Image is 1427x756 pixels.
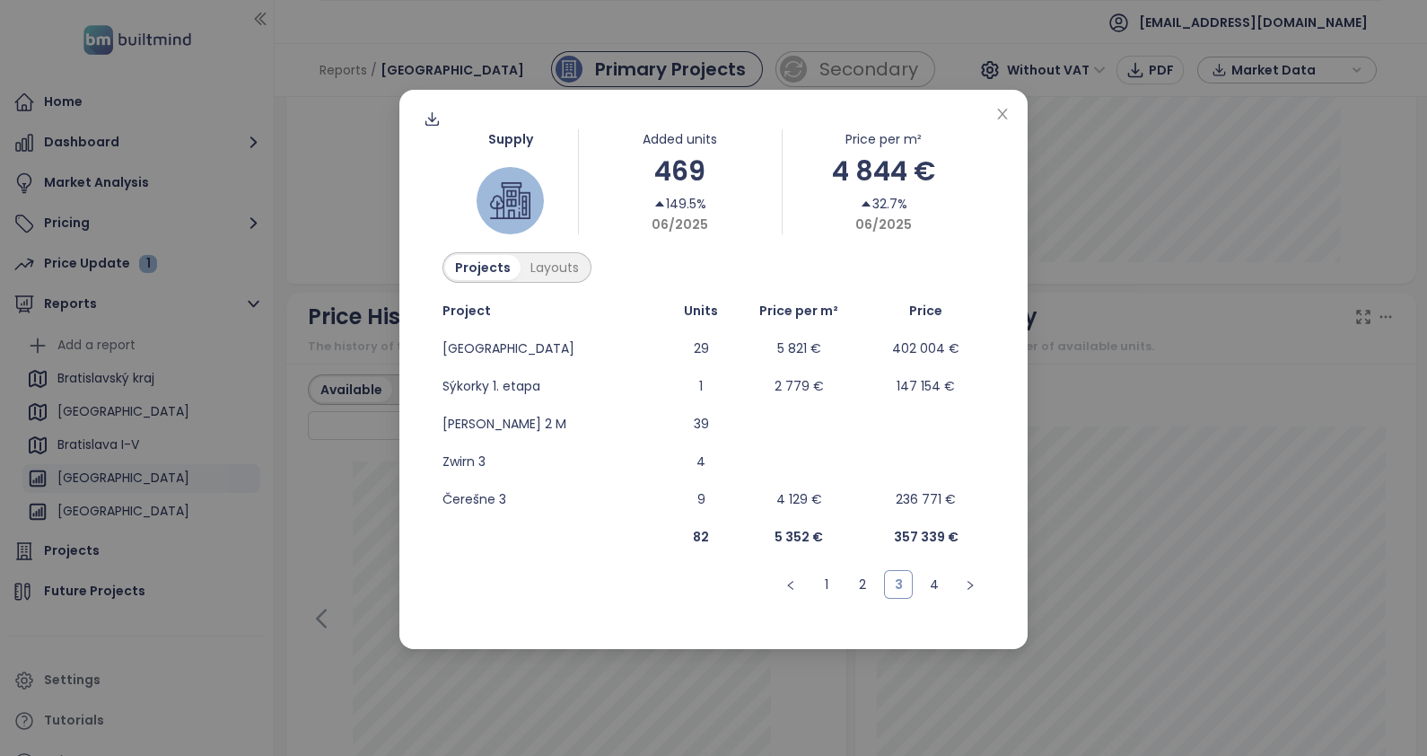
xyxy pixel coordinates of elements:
[993,105,1012,125] button: Close
[868,330,985,367] td: 402 004 €
[868,480,985,518] td: 236 771 €
[848,570,877,599] li: 2
[521,255,589,280] div: Layouts
[579,215,782,234] div: 06/2025
[783,150,985,192] div: 4 844 €
[442,415,566,433] a: [PERSON_NAME] 2 M
[965,580,976,591] span: right
[442,129,578,149] div: Supply
[671,405,731,443] td: 39
[956,570,985,599] button: right
[759,301,838,321] span: Price per m²
[693,528,709,546] b: 82
[776,570,805,599] li: Previous Page
[579,129,782,149] div: Added units
[653,198,666,210] span: caret-up
[442,453,486,470] a: Zwirn 3
[671,443,731,480] td: 4
[909,301,942,321] span: Price
[445,255,521,280] div: Projects
[731,330,868,367] td: 5 821 €
[775,528,823,546] b: 5 352 €
[885,571,912,598] a: 3
[868,367,985,405] td: 147 154 €
[442,301,491,321] span: Project
[731,367,868,405] td: 2 779 €
[956,570,985,599] li: Next Page
[684,301,718,321] span: Units
[731,480,868,518] td: 4 129 €
[442,377,540,395] a: Sýkorky 1. etapa
[920,570,949,599] li: 4
[671,330,731,367] td: 29
[671,367,731,405] td: 1
[671,480,731,518] td: 9
[653,194,706,214] div: 149.5%
[995,107,1010,121] span: close
[860,198,872,210] span: caret-up
[579,150,782,192] div: 469
[490,180,530,221] img: house
[894,528,959,546] b: 357 339 €
[783,215,985,234] div: 06/2025
[921,571,948,598] a: 4
[884,570,913,599] li: 3
[783,129,985,149] div: Price per m²
[812,570,841,599] li: 1
[776,570,805,599] button: left
[849,571,876,598] a: 2
[785,580,796,591] span: left
[860,194,907,214] div: 32.7%
[442,339,574,357] a: [GEOGRAPHIC_DATA]
[442,490,506,508] a: Čerešne 3
[813,571,840,598] a: 1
